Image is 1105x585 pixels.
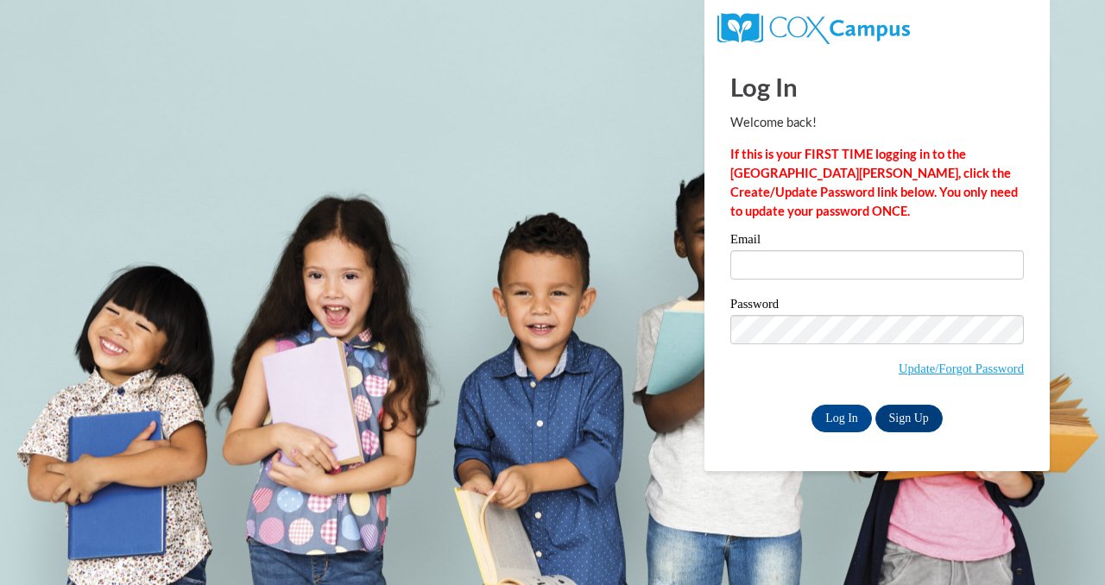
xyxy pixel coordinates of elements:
[730,298,1024,315] label: Password
[875,405,943,432] a: Sign Up
[899,362,1024,375] a: Update/Forgot Password
[730,233,1024,250] label: Email
[730,147,1018,218] strong: If this is your FIRST TIME logging in to the [GEOGRAPHIC_DATA][PERSON_NAME], click the Create/Upd...
[730,113,1024,132] p: Welcome back!
[730,69,1024,104] h1: Log In
[717,13,910,44] img: COX Campus
[811,405,872,432] input: Log In
[717,20,910,35] a: COX Campus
